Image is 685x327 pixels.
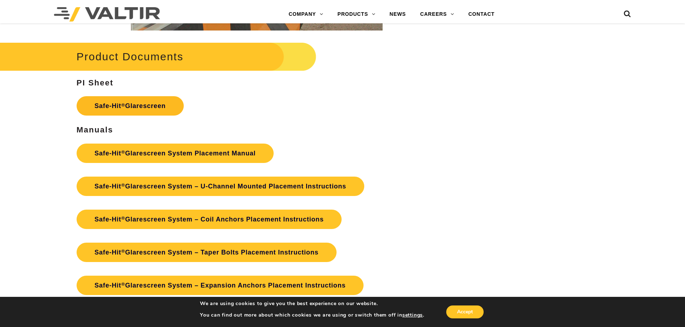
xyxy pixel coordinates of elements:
img: Valtir [54,7,160,22]
a: Safe-Hit®Glarescreen System Placement Manual [77,144,274,163]
a: CAREERS [413,7,461,22]
strong: Manuals [77,125,113,134]
sup: ® [121,215,125,221]
p: You can find out more about which cookies we are using or switch them off in . [200,312,424,318]
sup: ® [121,281,125,287]
a: Safe-Hit®Glarescreen System – Coil Anchors Placement Instructions [77,210,342,229]
a: Safe-Hit®Glarescreen [77,96,184,116]
button: Accept [446,305,484,318]
sup: ® [121,149,125,155]
a: Safe-Hit®Glarescreen System – Expansion Anchors Placement Instructions [77,276,364,295]
a: Safe-Hit®Glarescreen System – U-Channel Mounted Placement Instructions [77,177,364,196]
sup: ® [121,182,125,188]
strong: PI Sheet [77,78,114,87]
p: We are using cookies to give you the best experience on our website. [200,300,424,307]
sup: ® [121,248,125,254]
a: CONTACT [461,7,502,22]
a: COMPANY [282,7,330,22]
a: NEWS [382,7,413,22]
button: settings [402,312,423,318]
sup: ® [121,102,125,108]
a: PRODUCTS [330,7,383,22]
a: Safe-Hit®Glarescreen System – Taper Bolts Placement Instructions [77,243,337,262]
